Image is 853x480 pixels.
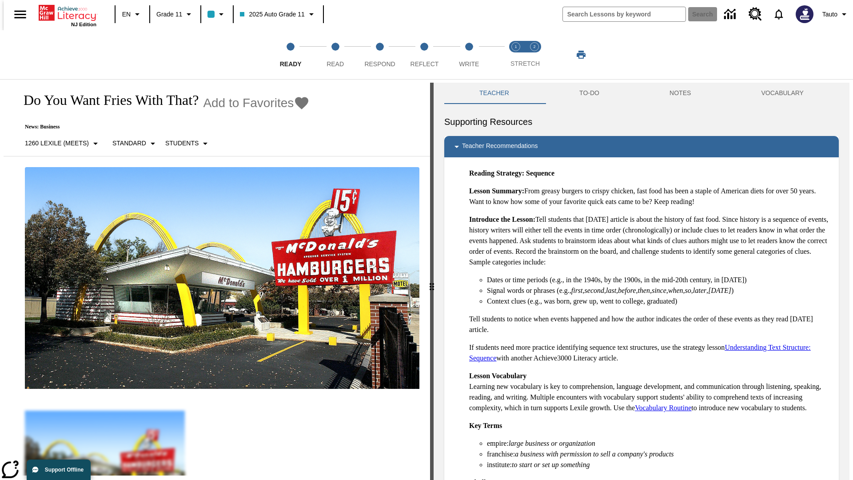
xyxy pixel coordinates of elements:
button: Class color is light blue. Change class color [204,6,230,22]
p: Standard [112,139,146,148]
em: last [606,287,616,294]
em: a business with permission to sell a company's products [515,450,674,458]
div: Instructional Panel Tabs [444,83,839,104]
button: Scaffolds, Standard [109,136,162,152]
em: before [618,287,636,294]
em: second [585,287,604,294]
a: Resource Center, Will open in new tab [743,2,767,26]
span: Add to Favorites [203,96,294,110]
strong: Key Terms [469,422,502,429]
span: Grade 11 [156,10,182,19]
a: Notifications [767,3,790,26]
button: Open side menu [7,1,33,28]
p: News: Business [14,124,310,130]
button: Print [567,47,595,63]
span: 2025 Auto Grade 11 [240,10,304,19]
button: Language: EN, Select a language [118,6,147,22]
div: Teacher Recommendations [444,136,839,157]
li: Context clues (e.g., was born, grew up, went to college, graduated) [487,296,832,307]
em: then [638,287,650,294]
span: Tauto [822,10,837,19]
button: TO-DO [544,83,634,104]
img: One of the first McDonald's stores, with the iconic red sign and golden arches. [25,167,419,389]
button: Add to Favorites - Do You Want Fries With That? [203,95,310,111]
button: Respond step 3 of 5 [354,30,406,79]
p: From greasy burgers to crispy chicken, fast food has been a staple of American diets for over 50 ... [469,186,832,207]
strong: Introduce the Lesson: [469,216,535,223]
li: empire: [487,438,832,449]
button: Stretch Read step 1 of 2 [503,30,529,79]
img: Avatar [796,5,813,23]
span: Read [327,60,344,68]
li: institute: [487,460,832,470]
button: Ready step 1 of 5 [265,30,316,79]
p: 1260 Lexile (Meets) [25,139,89,148]
h6: Supporting Resources [444,115,839,129]
em: large business or organization [509,440,595,447]
strong: Lesson Vocabulary [469,372,526,380]
button: Select a new avatar [790,3,819,26]
button: NOTES [634,83,726,104]
span: Support Offline [45,467,84,473]
span: STRETCH [510,60,540,67]
span: Reflect [411,60,439,68]
div: reading [4,83,430,476]
span: Write [459,60,479,68]
a: Data Center [719,2,743,27]
text: 2 [533,44,535,49]
em: first [571,287,583,294]
text: 1 [514,44,517,49]
a: Understanding Text Structure: Sequence [469,344,811,362]
em: when [668,287,683,294]
em: to start or set up something [512,461,590,468]
span: Respond [364,60,395,68]
div: Press Enter or Spacebar and then press right and left arrow keys to move the slider [430,83,434,480]
button: Select Lexile, 1260 Lexile (Meets) [21,136,104,152]
em: so [685,287,691,294]
p: Teacher Recommendations [462,141,538,152]
button: Write step 5 of 5 [443,30,495,79]
button: Teacher [444,83,544,104]
li: Signal words or phrases (e.g., , , , , , , , , , ) [487,285,832,296]
span: EN [122,10,131,19]
button: VOCABULARY [726,83,839,104]
em: since [652,287,666,294]
input: search field [563,7,686,21]
button: Stretch Respond step 2 of 2 [522,30,547,79]
p: Learning new vocabulary is key to comprehension, language development, and communication through ... [469,371,832,413]
button: Reflect step 4 of 5 [399,30,450,79]
h1: Do You Want Fries With That? [14,92,199,108]
li: Dates or time periods (e.g., in the 1940s, by the 1900s, in the mid-20th century, in [DATE]) [487,275,832,285]
strong: Reading Strategy: [469,169,524,177]
a: Vocabulary Routine [635,404,691,412]
strong: Lesson Summary: [469,187,524,195]
em: [DATE] [708,287,731,294]
button: Class: 2025 Auto Grade 11, Select your class [236,6,320,22]
button: Support Offline [27,460,91,480]
p: Tell students to notice when events happened and how the author indicates the order of these even... [469,314,832,335]
strong: Sequence [526,169,554,177]
span: Ready [280,60,302,68]
div: activity [434,83,849,480]
em: later [693,287,706,294]
button: Grade: Grade 11, Select a grade [153,6,198,22]
p: If students need more practice identifying sequence text structures, use the strategy lesson with... [469,342,832,364]
div: Home [39,3,96,27]
span: NJ Edition [71,22,96,27]
p: Students [165,139,199,148]
li: franchise: [487,449,832,460]
p: Tell students that [DATE] article is about the history of fast food. Since history is a sequence ... [469,214,832,268]
button: Read step 2 of 5 [309,30,361,79]
button: Profile/Settings [819,6,853,22]
button: Select Student [162,136,214,152]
